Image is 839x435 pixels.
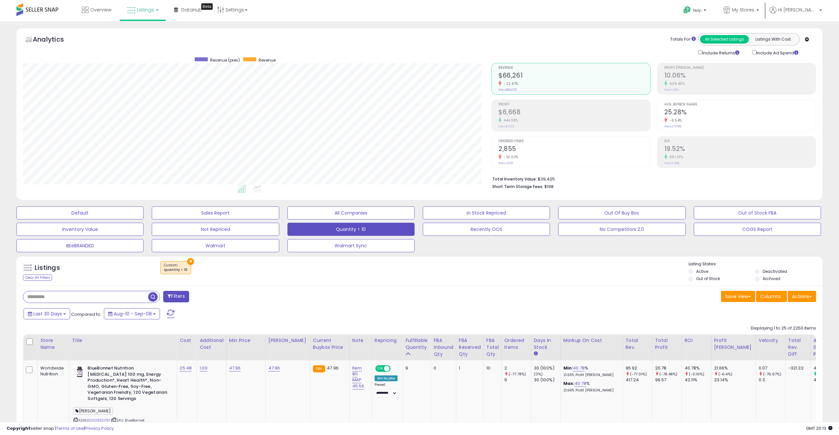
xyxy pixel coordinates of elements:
[788,291,816,302] button: Actions
[405,365,426,371] div: 9
[16,239,144,252] button: BEeBRANDED
[714,377,756,383] div: 23.14%
[534,337,558,351] div: Days In Stock
[492,175,811,182] li: $39,425
[664,66,816,70] span: Profit [PERSON_NAME]
[201,3,213,10] div: Tooltip anchor
[501,118,518,123] small: 444.38%
[667,118,682,123] small: -6.54%
[164,268,187,272] div: quantity < 10
[813,337,837,358] div: Avg Selling Price
[563,381,618,393] div: %
[137,7,154,13] span: Listings
[759,377,785,383] div: 0.3
[751,325,816,331] div: Displaying 1 to 25 of 2250 items
[423,223,550,236] button: Recently OOS
[714,337,753,351] div: Profit [PERSON_NAME]
[73,365,86,378] img: 31u6n8GzsTL._SL40_.jpg
[7,425,30,431] strong: Copyright
[423,206,550,219] button: In Stock Repriced
[389,366,400,371] span: OFF
[486,365,497,371] div: 10
[434,337,453,358] div: FBA inbound Qty
[24,308,70,319] button: Last 30 Days
[152,239,279,252] button: Walmart
[683,6,691,14] i: Get Help
[693,49,747,56] div: Include Returns
[287,206,415,219] button: All Companies
[558,223,685,236] button: No Competitors 2.0
[434,365,451,371] div: 0
[689,261,823,267] p: Listing States:
[163,291,189,302] button: Filters
[626,337,650,351] div: Total Rev.
[504,337,528,351] div: Ordered Items
[313,337,347,351] div: Current Buybox Price
[664,88,679,92] small: Prev: 1.42%
[33,311,62,317] span: Last 30 Days
[573,365,585,371] a: 40.78
[504,365,531,371] div: 2
[268,365,280,371] a: 47.96
[694,223,821,236] button: COGS Report
[152,206,279,219] button: Sales Report
[693,8,702,13] span: Help
[200,365,207,371] a: 1.00
[664,103,816,106] span: Avg. Buybox Share
[210,57,240,63] span: Revenue (prev)
[152,223,279,236] button: Not Repriced
[685,365,711,371] div: 40.78%
[352,365,364,389] a: Item 811 MAP 45.56
[534,371,543,377] small: (0%)
[72,337,174,344] div: Title
[405,337,428,351] div: Fulfillable Quantity
[16,223,144,236] button: Inventory Value
[268,337,307,344] div: [PERSON_NAME]
[664,124,681,128] small: Prev: 27.05%
[375,337,400,344] div: Repricing
[375,375,398,381] div: Win BuyBox
[287,239,415,252] button: Walmart Sync
[544,183,554,190] span: $198
[575,380,586,387] a: 40.78
[85,425,114,431] a: Privacy Policy
[747,49,809,56] div: Include Ad Spend
[664,108,816,117] h2: 25.28%
[694,206,821,219] button: Out of Stock FBA
[563,388,618,393] p: 21.66% Profit [PERSON_NAME]
[558,206,685,219] button: Out Of Buy Box
[259,57,276,63] span: Revenue
[7,426,114,432] div: seller snap | |
[534,377,560,383] div: 30 (100%)
[498,108,650,117] h2: $6,668
[721,291,755,302] button: Save View
[509,371,526,377] small: (-77.78%)
[689,371,704,377] small: (-3.16%)
[498,103,650,106] span: Profit
[763,371,781,377] small: (-76.67%)
[164,263,187,273] span: Custom:
[696,276,720,281] label: Out of Stock
[732,7,754,13] span: My Stores
[114,311,152,317] span: Aug-10 - Sep-08
[459,337,481,358] div: FBA Reserved Qty
[714,365,756,371] div: 21.66%
[352,337,369,344] div: Note
[492,184,543,189] b: Short Term Storage Fees:
[534,365,560,371] div: 30 (100%)
[664,145,816,154] h2: 19.52%
[655,337,679,351] div: Total Profit
[659,371,677,377] small: (-78.48%)
[33,35,77,46] h5: Analytics
[56,425,84,431] a: Terms of Use
[563,380,575,387] b: Max:
[770,7,822,21] a: Hi [PERSON_NAME]
[313,365,325,372] small: FBA
[788,337,808,358] div: Total Rev. Diff.
[90,7,111,13] span: Overview
[180,365,192,371] a: 25.48
[501,81,518,86] small: -22.97%
[655,365,682,371] div: 20.78
[187,258,194,265] button: ×
[498,161,513,165] small: Prev: 4,261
